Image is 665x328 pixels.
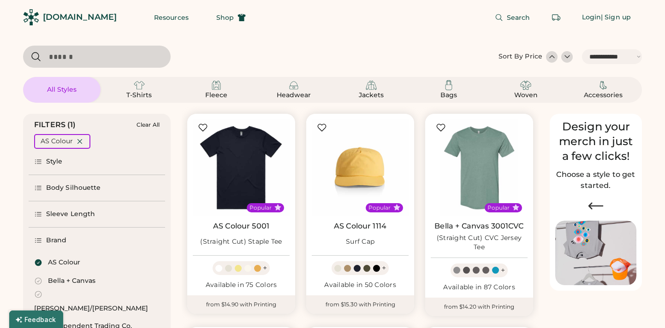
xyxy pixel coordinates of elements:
img: Accessories Icon [598,80,609,91]
div: Fleece [196,91,237,100]
div: Woven [505,91,546,100]
button: Retrieve an order [547,8,565,27]
div: | Sign up [601,13,631,22]
div: Jackets [350,91,392,100]
button: Shop [205,8,257,27]
div: FILTERS (1) [34,119,76,130]
img: Woven Icon [520,80,531,91]
h2: Choose a style to get started. [555,169,636,191]
div: T-Shirts [119,91,160,100]
div: Popular [487,204,510,211]
div: Available in 75 Colors [193,281,290,290]
span: Shop [216,14,234,21]
div: + [501,265,505,275]
button: Popular Style [512,204,519,211]
img: Fleece Icon [211,80,222,91]
span: Search [507,14,530,21]
a: AS Colour 5001 [213,222,269,231]
div: (Straight Cut) Staple Tee [200,237,282,246]
a: AS Colour 1114 [334,222,386,231]
img: Image of Lisa Congdon Eye Print on T-Shirt and Hat [555,221,636,286]
div: Available in 50 Colors [312,281,409,290]
div: [PERSON_NAME]/[PERSON_NAME] [34,304,148,313]
div: [DOMAIN_NAME] [43,12,117,23]
div: + [263,263,267,273]
div: Sleeve Length [46,210,95,219]
div: Login [582,13,601,22]
div: + [382,263,386,273]
img: BELLA + CANVAS 3001CVC (Straight Cut) CVC Jersey Tee [431,119,528,216]
img: Rendered Logo - Screens [23,9,39,25]
a: Bella + Canvas 3001CVC [434,222,523,231]
button: Resources [143,8,200,27]
div: from $14.20 with Printing [425,298,533,316]
div: Popular [249,204,272,211]
div: Headwear [273,91,315,100]
div: All Styles [41,85,83,94]
div: Accessories [582,91,624,100]
img: AS Colour 1114 Surf Cap [312,119,409,216]
div: Bella + Canvas [48,276,95,286]
div: Surf Cap [346,237,374,246]
div: Available in 87 Colors [431,283,528,292]
div: Clear All [137,122,160,128]
img: AS Colour 5001 (Straight Cut) Staple Tee [193,119,290,216]
div: AS Colour [41,137,73,146]
div: from $14.90 with Printing [187,295,295,314]
div: from $15.30 with Printing [306,295,414,314]
div: Sort By Price [499,52,542,61]
div: Design your merch in just a few clicks! [555,119,636,164]
img: Bags Icon [443,80,454,91]
div: Body Silhouette [46,183,101,193]
img: T-Shirts Icon [134,80,145,91]
img: Headwear Icon [288,80,299,91]
div: AS Colour [48,258,80,267]
button: Popular Style [393,204,400,211]
div: (Straight Cut) CVC Jersey Tee [431,234,528,252]
div: Bags [428,91,469,100]
button: Search [484,8,541,27]
div: Popular [368,204,391,211]
img: Jackets Icon [366,80,377,91]
div: Brand [46,236,67,245]
div: Style [46,157,63,166]
button: Popular Style [274,204,281,211]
